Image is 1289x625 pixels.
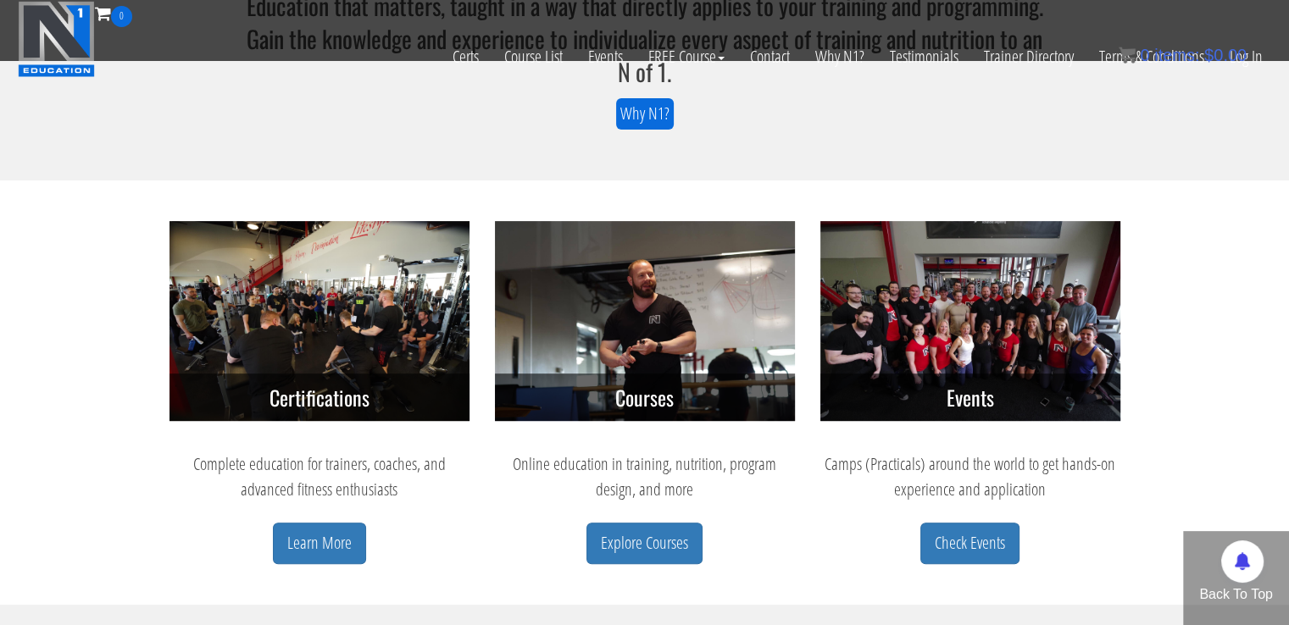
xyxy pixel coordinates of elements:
a: Terms & Conditions [1086,27,1217,86]
span: $ [1204,46,1214,64]
a: FREE Course [636,27,737,86]
a: Trainer Directory [971,27,1086,86]
p: Online education in training, nutrition, program design, and more [495,451,795,502]
bdi: 0.00 [1204,46,1247,64]
a: Why N1? [616,98,674,130]
a: Explore Courses [586,523,703,564]
a: Course List [492,27,575,86]
img: n1-education [18,1,95,77]
a: Events [575,27,636,86]
img: icon11.png [1119,47,1136,64]
a: Log In [1217,27,1275,86]
a: Check Events [920,523,1020,564]
p: Complete education for trainers, coaches, and advanced fitness enthusiasts [169,451,469,502]
h3: Courses [495,373,795,421]
a: 0 items: $0.00 [1119,46,1247,64]
p: Back To Top [1183,584,1289,605]
h3: Certifications [169,373,469,421]
p: Camps (Practicals) around the world to get hands-on experience and application [820,451,1120,502]
span: items: [1154,46,1199,64]
a: 0 [95,2,132,25]
img: n1-courses [495,221,795,421]
h3: Events [820,373,1120,421]
span: 0 [111,6,132,27]
img: n1-certifications [169,221,469,421]
span: 0 [1140,46,1149,64]
a: Certs [440,27,492,86]
img: n1-events [820,221,1120,421]
a: Testimonials [877,27,971,86]
a: Why N1? [803,27,877,86]
a: Contact [737,27,803,86]
a: Learn More [273,523,366,564]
